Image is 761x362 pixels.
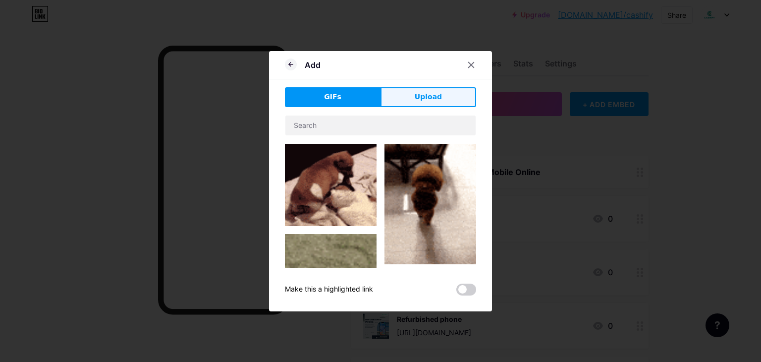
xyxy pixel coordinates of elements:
[415,92,442,102] span: Upload
[324,92,341,102] span: GIFs
[305,59,321,71] div: Add
[384,144,476,264] img: Gihpy
[285,116,476,135] input: Search
[380,87,476,107] button: Upload
[285,144,377,227] img: Gihpy
[285,87,380,107] button: GIFs
[285,284,373,296] div: Make this a highlighted link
